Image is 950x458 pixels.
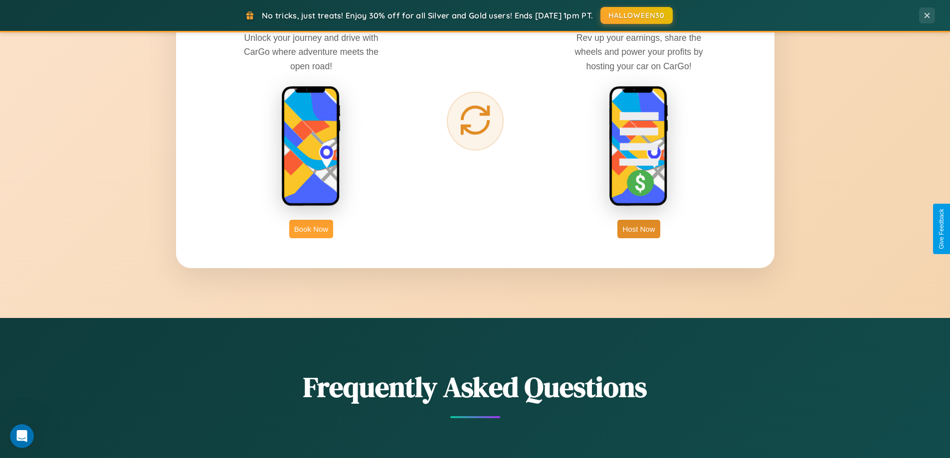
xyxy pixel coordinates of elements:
img: rent phone [281,86,341,207]
button: HALLOWEEN30 [600,7,673,24]
p: Unlock your journey and drive with CarGo where adventure meets the open road! [236,31,386,73]
img: host phone [609,86,669,207]
div: Give Feedback [938,209,945,249]
button: Book Now [289,220,333,238]
h2: Frequently Asked Questions [176,368,774,406]
span: No tricks, just treats! Enjoy 30% off for all Silver and Gold users! Ends [DATE] 1pm PT. [262,10,593,20]
p: Rev up your earnings, share the wheels and power your profits by hosting your car on CarGo! [564,31,714,73]
iframe: Intercom live chat [10,424,34,448]
button: Host Now [617,220,660,238]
